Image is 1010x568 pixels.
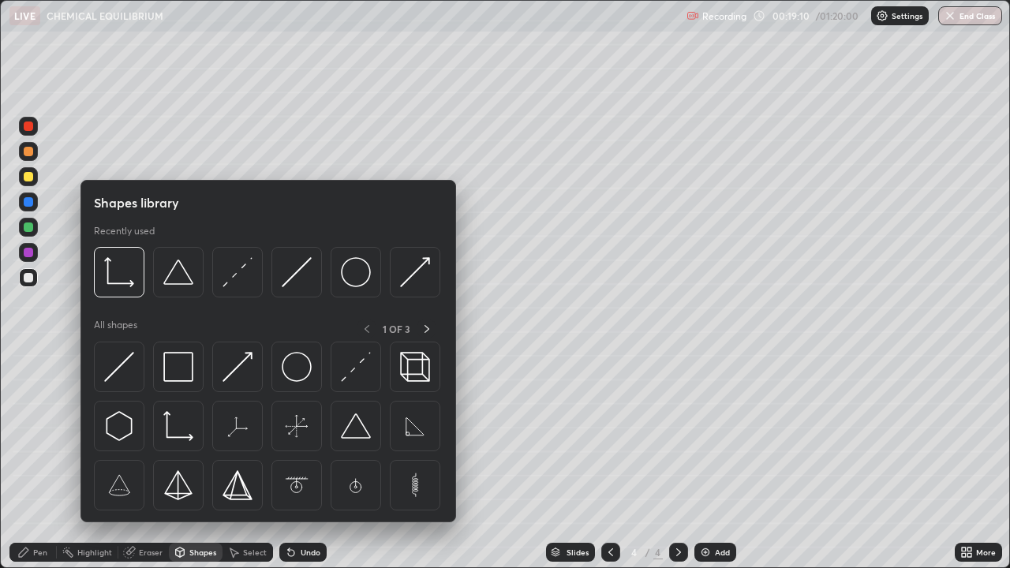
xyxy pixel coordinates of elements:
[301,548,320,556] div: Undo
[282,352,312,382] img: svg+xml;charset=utf-8,%3Csvg%20xmlns%3D%22http%3A%2F%2Fwww.w3.org%2F2000%2Fsvg%22%20width%3D%2236...
[282,257,312,287] img: svg+xml;charset=utf-8,%3Csvg%20xmlns%3D%22http%3A%2F%2Fwww.w3.org%2F2000%2Fsvg%22%20width%3D%2230...
[944,9,956,22] img: end-class-cross
[163,470,193,500] img: svg+xml;charset=utf-8,%3Csvg%20xmlns%3D%22http%3A%2F%2Fwww.w3.org%2F2000%2Fsvg%22%20width%3D%2234...
[400,411,430,441] img: svg+xml;charset=utf-8,%3Csvg%20xmlns%3D%22http%3A%2F%2Fwww.w3.org%2F2000%2Fsvg%22%20width%3D%2265...
[341,470,371,500] img: svg+xml;charset=utf-8,%3Csvg%20xmlns%3D%22http%3A%2F%2Fwww.w3.org%2F2000%2Fsvg%22%20width%3D%2265...
[163,257,193,287] img: svg+xml;charset=utf-8,%3Csvg%20xmlns%3D%22http%3A%2F%2Fwww.w3.org%2F2000%2Fsvg%22%20width%3D%2238...
[94,319,137,338] p: All shapes
[627,547,642,557] div: 4
[94,193,179,212] h5: Shapes library
[645,547,650,557] div: /
[33,548,47,556] div: Pen
[567,548,589,556] div: Slides
[282,470,312,500] img: svg+xml;charset=utf-8,%3Csvg%20xmlns%3D%22http%3A%2F%2Fwww.w3.org%2F2000%2Fsvg%22%20width%3D%2265...
[223,470,252,500] img: svg+xml;charset=utf-8,%3Csvg%20xmlns%3D%22http%3A%2F%2Fwww.w3.org%2F2000%2Fsvg%22%20width%3D%2234...
[139,548,163,556] div: Eraser
[243,548,267,556] div: Select
[400,352,430,382] img: svg+xml;charset=utf-8,%3Csvg%20xmlns%3D%22http%3A%2F%2Fwww.w3.org%2F2000%2Fsvg%22%20width%3D%2235...
[104,352,134,382] img: svg+xml;charset=utf-8,%3Csvg%20xmlns%3D%22http%3A%2F%2Fwww.w3.org%2F2000%2Fsvg%22%20width%3D%2230...
[14,9,36,22] p: LIVE
[77,548,112,556] div: Highlight
[223,257,252,287] img: svg+xml;charset=utf-8,%3Csvg%20xmlns%3D%22http%3A%2F%2Fwww.w3.org%2F2000%2Fsvg%22%20width%3D%2230...
[400,257,430,287] img: svg+xml;charset=utf-8,%3Csvg%20xmlns%3D%22http%3A%2F%2Fwww.w3.org%2F2000%2Fsvg%22%20width%3D%2230...
[94,225,155,237] p: Recently used
[163,411,193,441] img: svg+xml;charset=utf-8,%3Csvg%20xmlns%3D%22http%3A%2F%2Fwww.w3.org%2F2000%2Fsvg%22%20width%3D%2233...
[653,545,663,559] div: 4
[341,411,371,441] img: svg+xml;charset=utf-8,%3Csvg%20xmlns%3D%22http%3A%2F%2Fwww.w3.org%2F2000%2Fsvg%22%20width%3D%2238...
[47,9,163,22] p: CHEMICAL EQUILIBRIUM
[223,352,252,382] img: svg+xml;charset=utf-8,%3Csvg%20xmlns%3D%22http%3A%2F%2Fwww.w3.org%2F2000%2Fsvg%22%20width%3D%2230...
[104,470,134,500] img: svg+xml;charset=utf-8,%3Csvg%20xmlns%3D%22http%3A%2F%2Fwww.w3.org%2F2000%2Fsvg%22%20width%3D%2265...
[938,6,1002,25] button: End Class
[104,257,134,287] img: svg+xml;charset=utf-8,%3Csvg%20xmlns%3D%22http%3A%2F%2Fwww.w3.org%2F2000%2Fsvg%22%20width%3D%2233...
[699,546,712,559] img: add-slide-button
[686,9,699,22] img: recording.375f2c34.svg
[876,9,888,22] img: class-settings-icons
[104,411,134,441] img: svg+xml;charset=utf-8,%3Csvg%20xmlns%3D%22http%3A%2F%2Fwww.w3.org%2F2000%2Fsvg%22%20width%3D%2230...
[282,411,312,441] img: svg+xml;charset=utf-8,%3Csvg%20xmlns%3D%22http%3A%2F%2Fwww.w3.org%2F2000%2Fsvg%22%20width%3D%2265...
[702,10,746,22] p: Recording
[163,352,193,382] img: svg+xml;charset=utf-8,%3Csvg%20xmlns%3D%22http%3A%2F%2Fwww.w3.org%2F2000%2Fsvg%22%20width%3D%2234...
[715,548,730,556] div: Add
[223,411,252,441] img: svg+xml;charset=utf-8,%3Csvg%20xmlns%3D%22http%3A%2F%2Fwww.w3.org%2F2000%2Fsvg%22%20width%3D%2265...
[189,548,216,556] div: Shapes
[400,470,430,500] img: svg+xml;charset=utf-8,%3Csvg%20xmlns%3D%22http%3A%2F%2Fwww.w3.org%2F2000%2Fsvg%22%20width%3D%2265...
[976,548,996,556] div: More
[383,323,410,335] p: 1 OF 3
[341,257,371,287] img: svg+xml;charset=utf-8,%3Csvg%20xmlns%3D%22http%3A%2F%2Fwww.w3.org%2F2000%2Fsvg%22%20width%3D%2236...
[892,12,922,20] p: Settings
[341,352,371,382] img: svg+xml;charset=utf-8,%3Csvg%20xmlns%3D%22http%3A%2F%2Fwww.w3.org%2F2000%2Fsvg%22%20width%3D%2230...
